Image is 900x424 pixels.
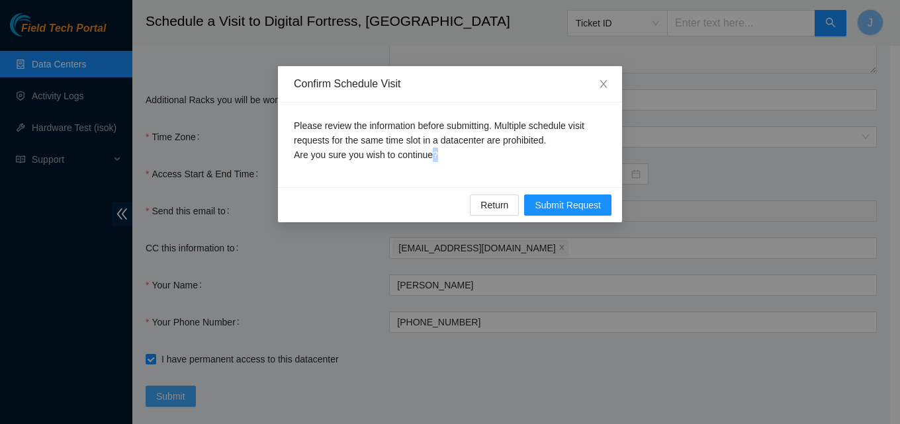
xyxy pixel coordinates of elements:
span: Submit Request [535,198,601,212]
div: Confirm Schedule Visit [294,77,606,91]
button: Submit Request [524,194,611,216]
span: Return [480,198,508,212]
p: Please review the information before submitting. Multiple schedule visit requests for the same ti... [294,118,606,162]
button: Close [585,66,622,103]
span: close [598,79,609,89]
button: Return [470,194,519,216]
